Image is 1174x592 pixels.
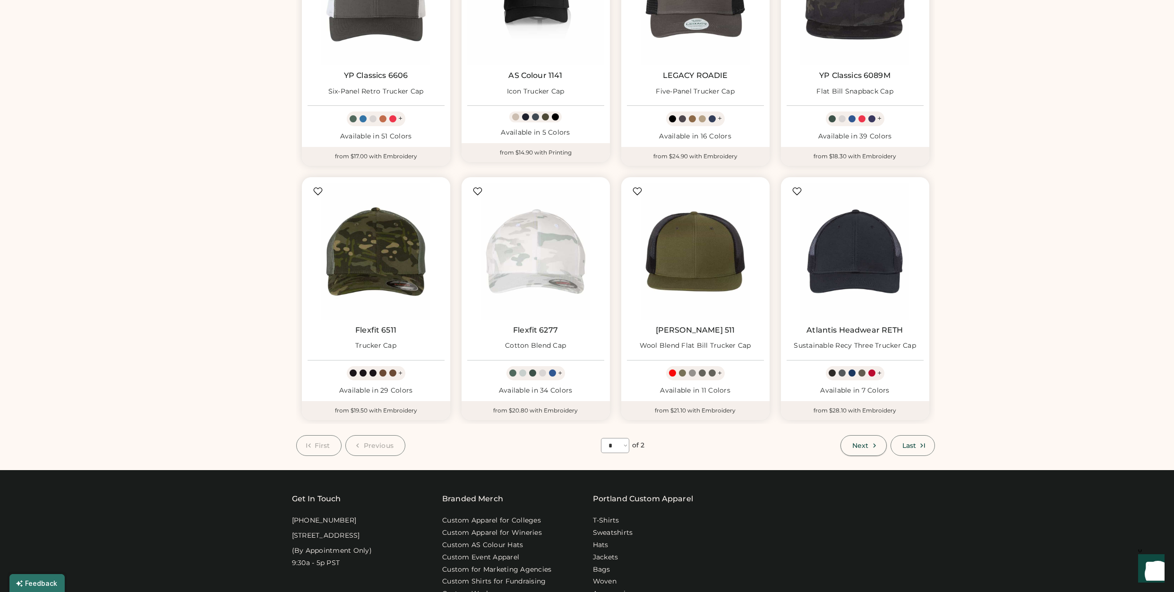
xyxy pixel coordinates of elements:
[806,326,903,335] a: Atlantis Headwear RETH
[656,326,735,335] a: [PERSON_NAME] 511
[292,531,360,541] div: [STREET_ADDRESS]
[627,183,764,320] img: Richardson 511 Wool Blend Flat Bill Trucker Cap
[902,442,916,449] span: Last
[718,368,722,378] div: +
[663,71,728,80] a: LEGACY ROADIE
[593,528,633,538] a: Sweatshirts
[1129,549,1170,590] iframe: Front Chat
[593,577,617,586] a: Woven
[296,435,342,456] button: First
[442,577,546,586] a: Custom Shirts for Fundraising
[640,341,751,351] div: Wool Blend Flat Bill Trucker Cap
[442,516,541,525] a: Custom Apparel for Colleges
[344,71,408,80] a: YP Classics 6606
[787,183,924,320] img: Atlantis Headwear RETH Sustainable Recy Three Trucker Cap
[877,113,882,124] div: +
[621,401,770,420] div: from $21.10 with Embroidery
[593,541,608,550] a: Hats
[315,442,330,449] span: First
[877,368,882,378] div: +
[442,493,503,505] div: Branded Merch
[292,558,340,568] div: 9:30a - 5p PST
[718,113,722,124] div: +
[398,368,403,378] div: +
[355,326,396,335] a: Flexfit 6511
[593,493,693,505] a: Portland Custom Apparel
[467,128,604,137] div: Available in 5 Colors
[513,326,558,335] a: Flexfit 6277
[505,341,566,351] div: Cotton Blend Cap
[442,528,542,538] a: Custom Apparel for Wineries
[621,147,770,166] div: from $24.90 with Embroidery
[302,147,450,166] div: from $17.00 with Embroidery
[891,435,934,456] button: Last
[627,386,764,395] div: Available in 11 Colors
[816,87,893,96] div: Flat Bill Snapback Cap
[840,435,887,456] button: Next
[462,401,610,420] div: from $20.80 with Embroidery
[558,368,562,378] div: +
[308,386,445,395] div: Available in 29 Colors
[781,401,929,420] div: from $28.10 with Embroidery
[781,147,929,166] div: from $18.30 with Embroidery
[852,442,868,449] span: Next
[364,442,394,449] span: Previous
[442,541,523,550] a: Custom AS Colour Hats
[819,71,891,80] a: YP Classics 6089M
[656,87,735,96] div: Five-Panel Trucker Cap
[593,516,619,525] a: T-Shirts
[345,435,405,456] button: Previous
[292,516,357,525] div: [PHONE_NUMBER]
[593,553,618,562] a: Jackets
[787,386,924,395] div: Available in 7 Colors
[308,183,445,320] img: Flexfit 6511 Trucker Cap
[292,546,372,556] div: (By Appointment Only)
[462,143,610,162] div: from $14.90 with Printing
[632,441,644,450] div: of 2
[442,553,519,562] a: Custom Event Apparel
[328,87,424,96] div: Six-Panel Retro Trucker Cap
[507,87,565,96] div: Icon Trucker Cap
[467,183,604,320] img: Flexfit 6277 Cotton Blend Cap
[627,132,764,141] div: Available in 16 Colors
[593,565,610,575] a: Bags
[398,113,403,124] div: +
[442,565,551,575] a: Custom for Marketing Agencies
[308,132,445,141] div: Available in 51 Colors
[508,71,562,80] a: AS Colour 1141
[467,386,604,395] div: Available in 34 Colors
[292,493,341,505] div: Get In Touch
[794,341,916,351] div: Sustainable Recy Three Trucker Cap
[787,132,924,141] div: Available in 39 Colors
[355,341,396,351] div: Trucker Cap
[302,401,450,420] div: from $19.50 with Embroidery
